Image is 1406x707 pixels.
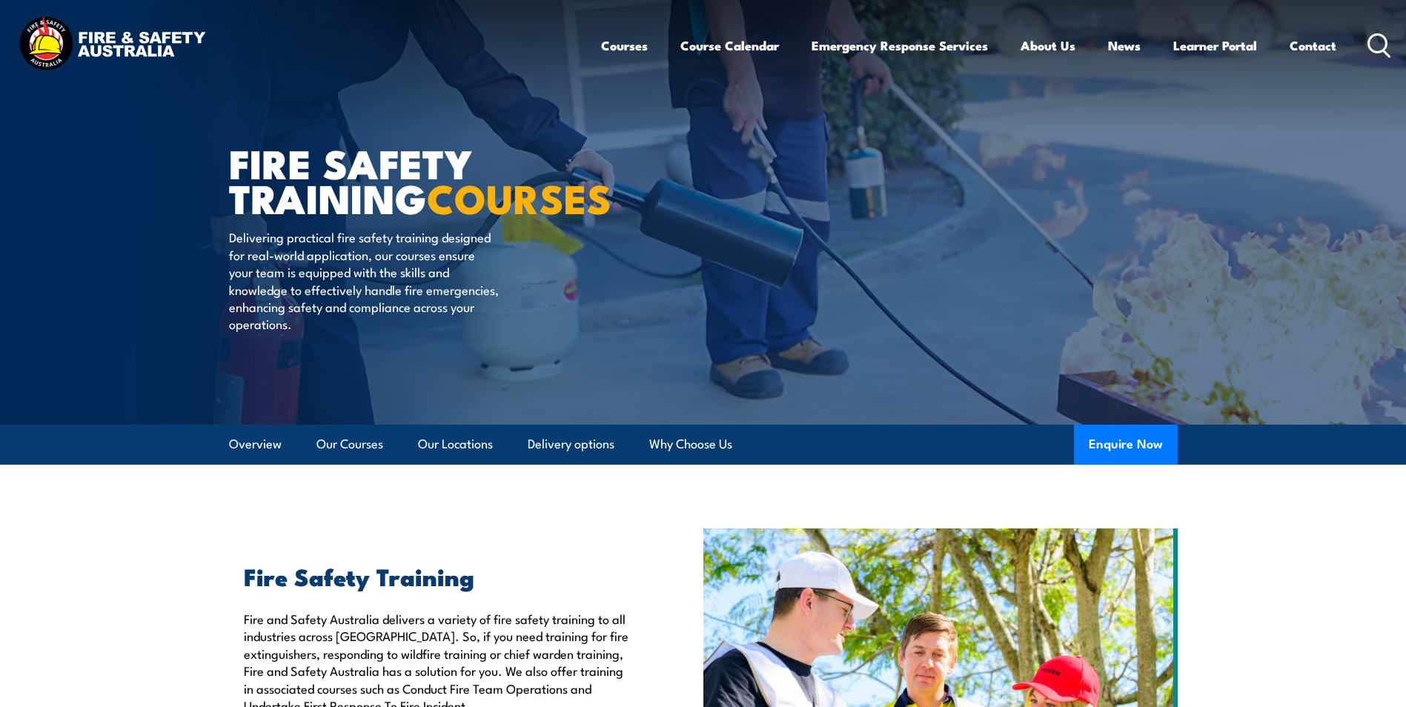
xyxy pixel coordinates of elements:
a: Courses [601,26,648,65]
a: Why Choose Us [649,425,732,464]
a: Course Calendar [680,26,779,65]
a: Contact [1290,26,1336,65]
a: Delivery options [528,425,614,464]
strong: COURSES [427,166,611,228]
a: Overview [229,425,282,464]
p: Delivering practical fire safety training designed for real-world application, our courses ensure... [229,228,500,332]
a: Emergency Response Services [812,26,988,65]
a: About Us [1021,26,1075,65]
button: Enquire Now [1074,425,1178,465]
a: News [1108,26,1141,65]
h1: FIRE SAFETY TRAINING [229,145,595,214]
a: Our Locations [418,425,493,464]
a: Learner Portal [1173,26,1257,65]
a: Our Courses [316,425,383,464]
h2: Fire Safety Training [244,565,635,586]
